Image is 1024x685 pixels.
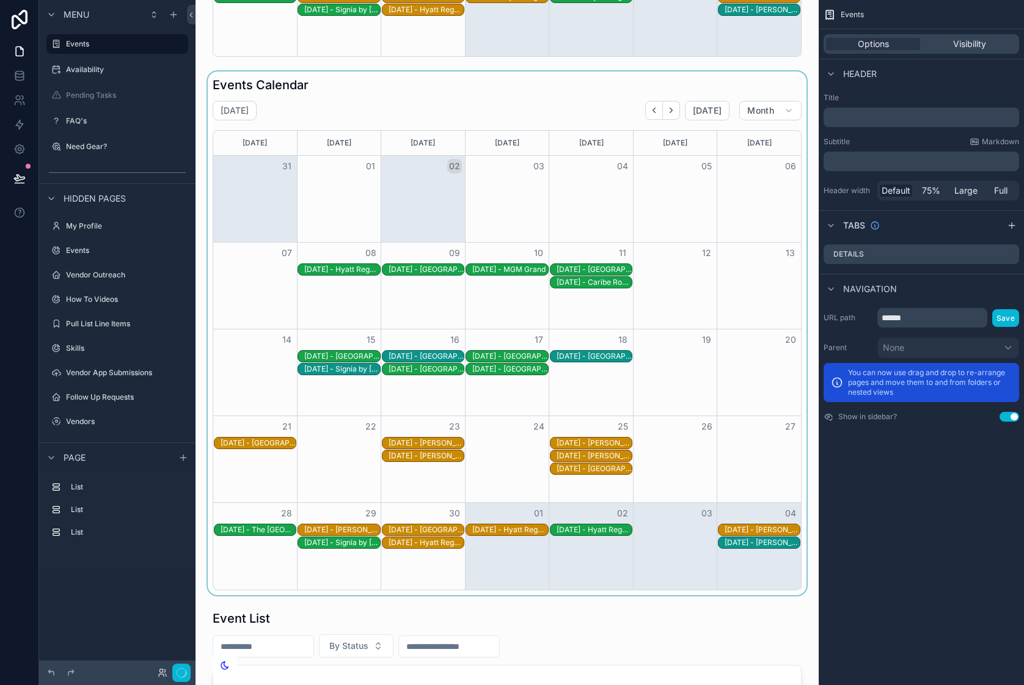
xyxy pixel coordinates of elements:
label: URL path [824,313,872,323]
button: 11 [615,246,630,260]
div: 9/25/2025 - Rosen Shingle Creek [557,450,632,461]
div: [DATE] - Hyatt Regency - [GEOGRAPHIC_DATA] [557,525,632,535]
div: [DATE] - [GEOGRAPHIC_DATA] Marriott [557,265,632,274]
label: Vendors [66,417,186,427]
div: [DATE] - Hyatt Regency - [GEOGRAPHIC_DATA] [389,5,464,15]
button: 01 [364,159,378,174]
div: 9/25/2025 - Sawgrass Marriott Resort [557,463,632,474]
button: 25 [615,419,630,434]
span: Menu [64,9,89,21]
span: Large [954,185,978,197]
a: Vendor App Submissions [46,363,188,383]
span: Options [858,38,889,50]
span: Default [882,185,910,197]
button: None [877,337,1019,358]
div: 9/16/2025 - JW Marriott Orlando Grande Lakes [389,351,464,362]
div: 9/25/2025 - Rosen Shingle Creek [557,438,632,449]
button: 04 [783,506,798,521]
div: scrollable content [39,472,196,554]
div: [DATE] - Hyatt Regency - [GEOGRAPHIC_DATA] [389,538,464,548]
a: Need Gear? [46,137,188,156]
div: [DATE] - [PERSON_NAME][GEOGRAPHIC_DATA] [725,525,800,535]
label: Events [66,39,181,49]
span: Markdown [982,137,1019,147]
span: Events [841,10,864,20]
div: 9/30/2025 - Portofino Bay Hotel [389,524,464,535]
div: scrollable content [824,152,1019,171]
div: 9/29/2025 - Signia by Hilton Orlando Bonnet Creek [304,537,379,548]
button: 04 [615,159,630,174]
label: Title [824,93,1019,103]
span: Visibility [953,38,986,50]
span: 75% [922,185,940,197]
label: Events [66,246,186,255]
div: [DATE] - Hyatt Regency - [GEOGRAPHIC_DATA] [304,265,379,274]
button: 26 [700,419,714,434]
div: 9/18/2025 - JW Marriott Orlando Grande Lakes [557,351,632,362]
div: Month View [213,130,802,590]
div: [DATE] - [PERSON_NAME][GEOGRAPHIC_DATA] [304,525,379,535]
label: Header width [824,186,872,196]
div: [DATE] - [PERSON_NAME] [GEOGRAPHIC_DATA] [389,438,464,448]
label: My Profile [66,221,186,231]
label: List [71,527,183,537]
div: [DATE] - [PERSON_NAME][GEOGRAPHIC_DATA] [725,538,800,548]
button: 20 [783,332,798,347]
div: [DATE] - [GEOGRAPHIC_DATA] [472,364,547,374]
div: 10/4/2025 - Gaylord Palms Resort and Convention Center [725,524,800,535]
a: Markdown [970,137,1019,147]
button: 28 [279,506,294,521]
div: [DATE] - [PERSON_NAME] [GEOGRAPHIC_DATA] [389,451,464,461]
div: 9/23/2025 - Rosen Shingle Creek [389,450,464,461]
button: 23 [447,419,462,434]
label: Details [833,249,864,259]
button: 27 [783,419,798,434]
div: [DATE] - [GEOGRAPHIC_DATA][PERSON_NAME] [389,364,464,374]
button: 02 [615,506,630,521]
label: Subtitle [824,137,850,147]
label: FAQ's [66,116,186,126]
label: Need Gear? [66,142,186,152]
label: Pending Tasks [66,90,186,100]
div: [DATE] - The [GEOGRAPHIC_DATA] [221,525,296,535]
span: None [883,342,904,354]
button: 03 [700,506,714,521]
div: 9/9/2025 - Sapphire Falls Resort [389,264,464,275]
div: [DATE] - [GEOGRAPHIC_DATA] [389,525,464,535]
div: 9/23/2025 - Rosen Shingle Creek [389,438,464,449]
div: [DATE] - Signia by [PERSON_NAME] [PERSON_NAME] Creek [304,538,379,548]
a: My Profile [46,216,188,236]
span: Page [64,452,86,464]
div: 10/4/2025 - Gaylord Palms Resort and Convention Center [725,4,800,15]
span: Hidden pages [64,192,126,205]
div: [DATE] - [PERSON_NAME][GEOGRAPHIC_DATA] [725,5,800,15]
a: Events [46,241,188,260]
div: [DATE] - [GEOGRAPHIC_DATA] [389,351,464,361]
label: How To Videos [66,295,186,304]
div: [DATE] - [GEOGRAPHIC_DATA] [557,464,632,474]
div: [DATE] - [PERSON_NAME] [GEOGRAPHIC_DATA] [557,438,632,448]
button: 30 [447,506,462,521]
button: 29 [364,506,378,521]
button: 12 [700,246,714,260]
a: Availability [46,60,188,79]
a: Events [46,34,188,54]
label: Follow Up Requests [66,392,186,402]
div: 9/28/2025 - The Venetian Expo Hall [221,524,296,535]
div: 9/11/2025 - Orlando World Center Marriott [557,264,632,275]
div: 9/29/2025 - Gaylord Palms Resort and Convention Center [304,524,379,535]
button: 15 [364,332,378,347]
a: FAQ's [46,111,188,131]
button: 24 [532,419,546,434]
a: Skills [46,339,188,358]
div: 9/30/2025 - Hyatt Regency - Orlando [389,4,464,15]
label: List [71,505,183,515]
div: [DATE] - [GEOGRAPHIC_DATA] [389,265,464,274]
div: 9/17/2025 - JW Marriott Orlando Grande Lakes [472,351,547,362]
button: 03 [532,159,546,174]
div: 9/29/2025 - Signia by Hilton Orlando Bonnet Creek [304,4,379,15]
label: Vendor Outreach [66,270,186,280]
button: 02 [447,159,462,174]
button: 19 [700,332,714,347]
a: Pull List Line Items [46,314,188,334]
